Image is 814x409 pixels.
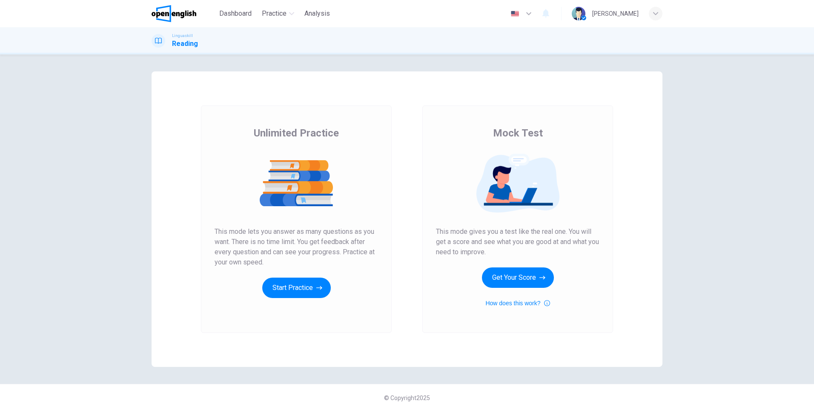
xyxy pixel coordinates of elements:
[262,9,287,19] span: Practice
[572,7,585,20] img: Profile picture
[510,11,520,17] img: en
[485,298,550,308] button: How does this work?
[258,6,298,21] button: Practice
[152,5,216,22] a: OpenEnglish logo
[216,6,255,21] button: Dashboard
[254,126,339,140] span: Unlimited Practice
[262,278,331,298] button: Start Practice
[384,395,430,401] span: © Copyright 2025
[304,9,330,19] span: Analysis
[219,9,252,19] span: Dashboard
[482,267,554,288] button: Get Your Score
[436,227,599,257] span: This mode gives you a test like the real one. You will get a score and see what you are good at a...
[172,39,198,49] h1: Reading
[301,6,333,21] button: Analysis
[152,5,196,22] img: OpenEnglish logo
[215,227,378,267] span: This mode lets you answer as many questions as you want. There is no time limit. You get feedback...
[493,126,543,140] span: Mock Test
[172,33,193,39] span: Linguaskill
[592,9,639,19] div: [PERSON_NAME]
